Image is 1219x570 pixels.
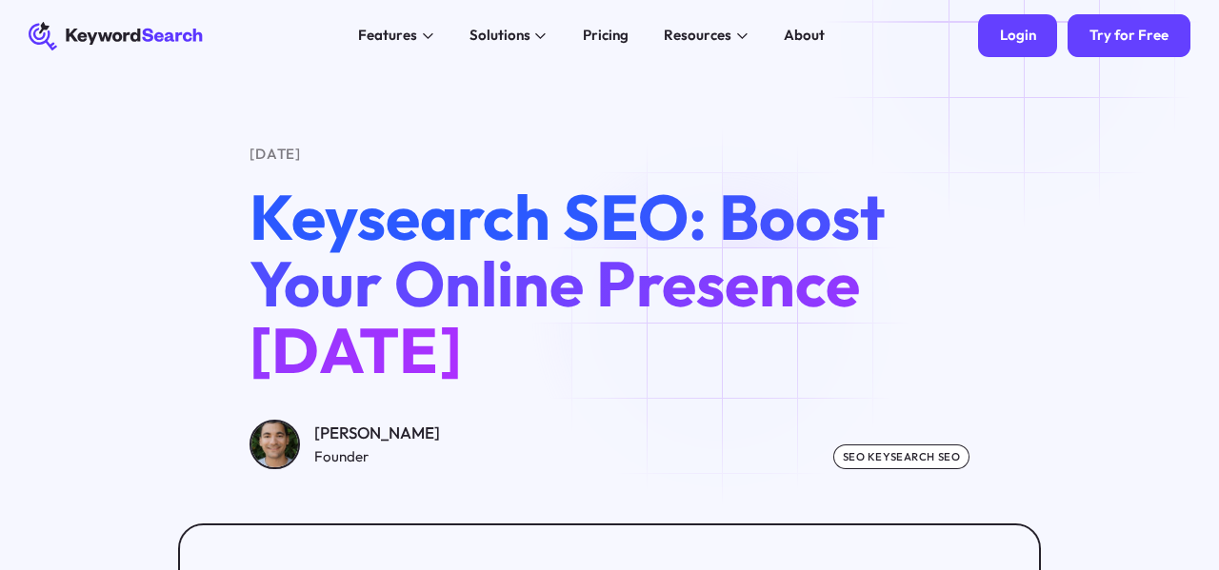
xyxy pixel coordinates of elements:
div: Login [1000,27,1036,45]
div: [PERSON_NAME] [314,421,440,446]
div: [DATE] [250,144,969,166]
div: SEO keysearch seo [833,444,969,469]
div: About [784,25,825,47]
div: Try for Free [1089,27,1169,45]
a: Try for Free [1068,14,1189,57]
span: Keysearch SEO: Boost Your Online Presence [DATE] [250,177,885,389]
div: Pricing [583,25,629,47]
a: Login [978,14,1057,57]
a: About [773,22,836,50]
a: Pricing [571,22,639,50]
div: Features [358,25,417,47]
div: Solutions [470,25,530,47]
div: Resources [664,25,731,47]
div: Founder [314,446,440,468]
